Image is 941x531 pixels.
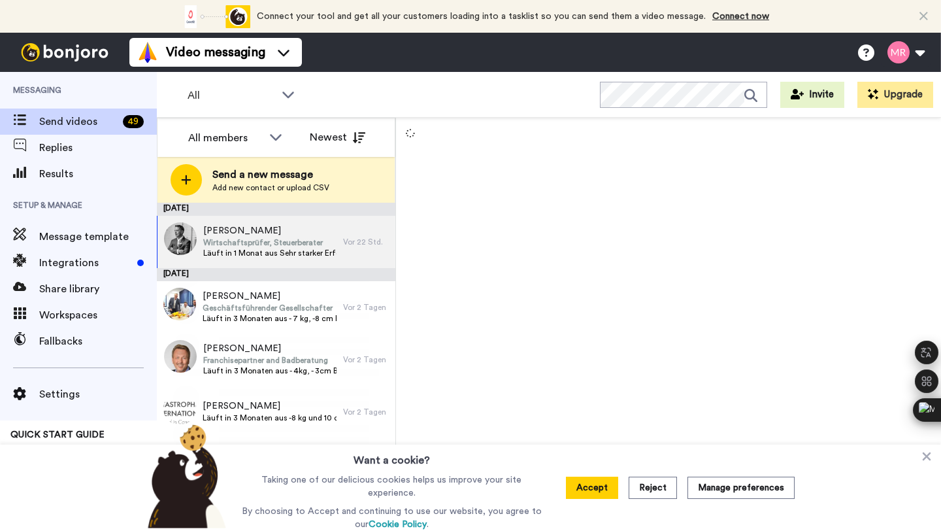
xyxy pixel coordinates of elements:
[16,43,114,61] img: bj-logo-header-white.svg
[343,407,389,417] div: Vor 2 Tagen
[157,268,395,281] div: [DATE]
[39,307,157,323] span: Workspaces
[166,43,265,61] span: Video messaging
[188,88,275,103] span: All
[629,477,677,499] button: Reject
[136,424,233,528] img: bear-with-cookie.png
[343,237,389,247] div: Vor 22 Std.
[39,255,132,271] span: Integrations
[188,130,263,146] div: All members
[212,182,329,193] span: Add new contact or upload CSV
[157,203,395,216] div: [DATE]
[343,354,389,365] div: Vor 2 Tagen
[123,115,144,128] div: 49
[212,167,329,182] span: Send a new message
[239,473,545,500] p: Taking one of our delicious cookies helps us improve your site experience.
[203,413,337,423] span: Läuft in 3 Monaten aus -8 kg und 10 cm Bauchumfang abgenommen hält es jetzt schon seit vielen Mon...
[39,229,157,245] span: Message template
[203,355,337,366] span: Franchisepartner and Badberatung
[354,445,430,468] h3: Want a cookie?
[257,12,706,21] span: Connect your tool and get all your customers loading into a tasklist so you can send them a video...
[203,290,337,303] span: [PERSON_NAME]
[178,5,250,28] div: animation
[203,342,337,355] span: [PERSON_NAME]
[39,334,157,349] span: Fallbacks
[203,237,337,248] span: Wirtschaftsprüfer, Steuerberater
[369,520,427,529] a: Cookie Policy
[10,430,105,439] span: QUICK START GUIDE
[39,281,157,297] span: Share library
[712,12,769,21] a: Connect now
[39,166,157,182] span: Results
[163,392,196,425] img: 47a1ca44-4d1a-4340-a6a7-1f0765ddf38b.png
[239,505,545,531] p: By choosing to Accept and continuing to use our website, you agree to our .
[203,248,337,258] span: Läuft in 1 Monat aus Sehr starker Erfolg: -10 kg, -16 cm Bauchumfang auch auf den neuen TB gut si...
[343,302,389,313] div: Vor 2 Tagen
[164,340,197,373] img: 06574269-b577-47b8-b2b7-ded56add35f4.jpg
[203,313,337,324] span: Läuft in 3 Monaten aus - 7 kg, -8 cm Bauchumfang abgenommen vor kurzem im Urlaub und gut gehalten...
[203,303,337,313] span: Geschäftsführender Gesellschafter
[39,140,157,156] span: Replies
[39,114,118,129] span: Send videos
[137,42,158,63] img: vm-color.svg
[163,288,196,320] img: e2f5dcd5-80a7-4124-baaa-b197ffe15889.jpg
[164,222,197,255] img: e5ccc028-4fbc-440f-b256-f785fdfc1886.jpg
[39,386,157,402] span: Settings
[857,82,933,108] button: Upgrade
[566,477,618,499] button: Accept
[203,224,337,237] span: [PERSON_NAME]
[780,82,844,108] button: Invite
[203,400,337,413] span: [PERSON_NAME]
[203,366,337,376] span: Läuft in 3 Monaten aus - 4kg, - 3cm Bauchumfang abgenommen seit Ende Juli unbekannt, ist 3 Wochen...
[300,124,375,150] button: Newest
[687,477,795,499] button: Manage preferences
